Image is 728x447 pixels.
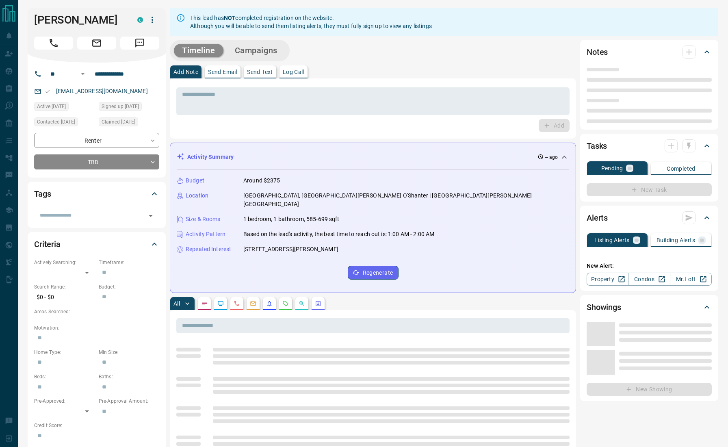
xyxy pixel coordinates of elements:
div: TBD [34,154,159,169]
p: Listing Alerts [594,237,630,243]
p: Completed [667,166,695,171]
div: Tue Jul 22 2025 [99,117,159,129]
p: Motivation: [34,324,159,332]
div: Tue Jul 22 2025 [34,117,95,129]
strong: NOT [224,15,235,21]
p: [STREET_ADDRESS][PERSON_NAME] [243,245,338,254]
p: Pre-Approval Amount: [99,397,159,405]
p: Building Alerts [656,237,695,243]
a: Condos [628,273,670,286]
button: Campaigns [227,44,286,57]
h2: Criteria [34,238,61,251]
div: Tags [34,184,159,204]
svg: Opportunities [299,300,305,307]
div: condos.ca [137,17,143,23]
h2: Tags [34,187,51,200]
p: Search Range: [34,283,95,291]
div: Criteria [34,234,159,254]
h2: Showings [587,301,621,314]
div: Alerts [587,208,712,228]
button: Regenerate [348,266,399,280]
p: Home Type: [34,349,95,356]
p: [GEOGRAPHIC_DATA], [GEOGRAPHIC_DATA][PERSON_NAME] O'Shanter | [GEOGRAPHIC_DATA][PERSON_NAME][GEOG... [243,191,569,208]
p: 1 bedroom, 1 bathroom, 585-699 sqft [243,215,340,223]
svg: Calls [234,300,240,307]
p: Activity Summary [187,153,234,161]
p: Budget: [99,283,159,291]
a: [EMAIL_ADDRESS][DOMAIN_NAME] [56,88,148,94]
a: Mr.Loft [670,273,712,286]
button: Open [145,210,156,221]
div: Tasks [587,136,712,156]
p: Based on the lead's activity, the best time to reach out is: 1:00 AM - 2:00 AM [243,230,434,239]
p: Send Text [247,69,273,75]
div: This lead has completed registration on the website. Although you will be able to send them listi... [190,11,432,33]
div: Tue Jul 22 2025 [34,102,95,113]
button: Open [78,69,88,79]
p: Repeated Interest [186,245,231,254]
h2: Alerts [587,211,608,224]
span: Signed up [DATE] [102,102,139,111]
p: Credit Score: [34,422,159,429]
p: All [173,301,180,306]
div: Activity Summary-- ago [177,150,569,165]
p: Add Note [173,69,198,75]
div: Showings [587,297,712,317]
div: Renter [34,133,159,148]
svg: Lead Browsing Activity [217,300,224,307]
p: Pre-Approved: [34,397,95,405]
p: Min Size: [99,349,159,356]
h2: Notes [587,46,608,59]
button: Timeline [174,44,223,57]
p: Around $2375 [243,176,280,185]
svg: Listing Alerts [266,300,273,307]
svg: Email Valid [45,89,50,94]
p: New Alert: [587,262,712,270]
span: Email [77,37,116,50]
p: Budget [186,176,204,185]
span: Claimed [DATE] [102,118,135,126]
p: Timeframe: [99,259,159,266]
span: Active [DATE] [37,102,66,111]
span: Contacted [DATE] [37,118,75,126]
p: Size & Rooms [186,215,221,223]
span: Message [120,37,159,50]
p: Log Call [283,69,304,75]
p: Actively Searching: [34,259,95,266]
p: Beds: [34,373,95,380]
p: -- ago [545,154,558,161]
p: Areas Searched: [34,308,159,315]
p: Send Email [208,69,237,75]
svg: Agent Actions [315,300,321,307]
h1: [PERSON_NAME] [34,13,125,26]
span: Call [34,37,73,50]
h2: Tasks [587,139,607,152]
p: Location [186,191,208,200]
a: Property [587,273,628,286]
div: Tue Jul 22 2025 [99,102,159,113]
p: Pending [601,165,623,171]
svg: Emails [250,300,256,307]
p: $0 - $0 [34,291,95,304]
p: Baths: [99,373,159,380]
p: Activity Pattern [186,230,225,239]
svg: Requests [282,300,289,307]
svg: Notes [201,300,208,307]
div: Notes [587,42,712,62]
